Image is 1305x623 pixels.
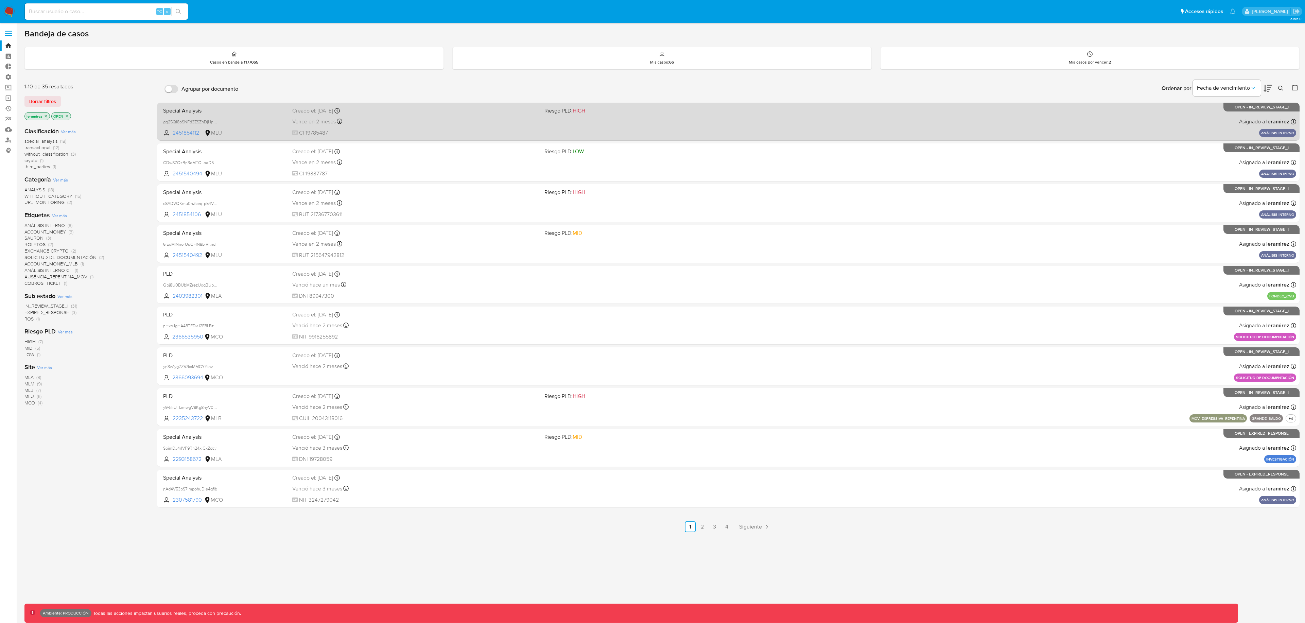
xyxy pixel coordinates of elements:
[91,610,241,617] p: Todas las acciones impactan usuarios reales, proceda con precaución.
[157,8,162,15] span: ⌥
[171,7,185,16] button: search-icon
[1185,8,1223,15] span: Accesos rápidos
[1293,8,1300,15] a: Salir
[25,7,188,16] input: Buscar usuario o caso...
[1252,8,1290,15] p: leandrojossue.ramirez@mercadolibre.com.co
[166,8,168,15] span: s
[43,612,89,615] p: Ambiente: PRODUCCIÓN
[1230,8,1236,14] a: Notificaciones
